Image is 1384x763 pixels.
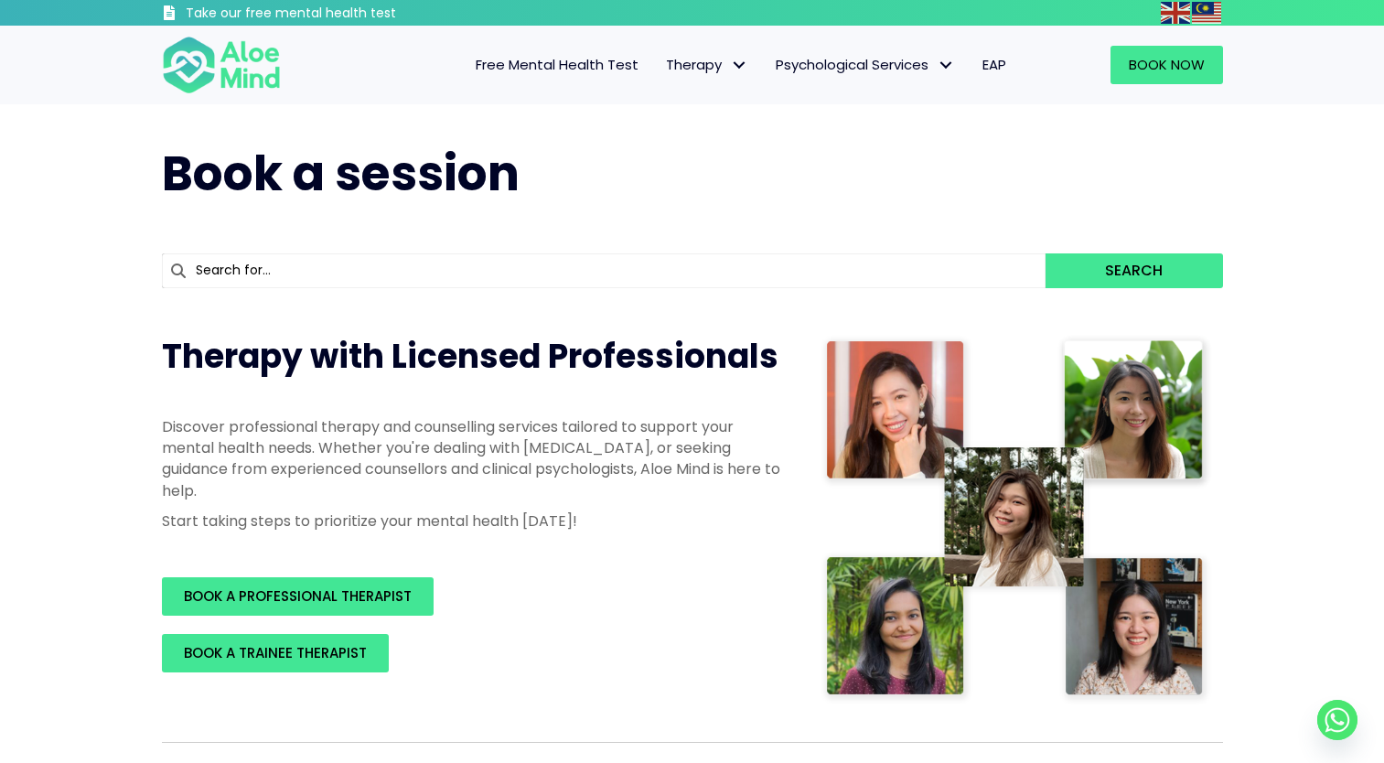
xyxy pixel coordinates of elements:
nav: Menu [305,46,1020,84]
a: EAP [969,46,1020,84]
input: Search for... [162,253,1046,288]
p: Discover professional therapy and counselling services tailored to support your mental health nee... [162,416,784,501]
span: Free Mental Health Test [476,55,638,74]
a: Psychological ServicesPsychological Services: submenu [762,46,969,84]
span: EAP [982,55,1006,74]
a: Whatsapp [1317,700,1357,740]
p: Start taking steps to prioritize your mental health [DATE]! [162,510,784,532]
h3: Take our free mental health test [186,5,494,23]
span: Therapy with Licensed Professionals [162,333,778,380]
a: BOOK A PROFESSIONAL THERAPIST [162,577,434,616]
a: Take our free mental health test [162,5,494,26]
span: BOOK A TRAINEE THERAPIST [184,643,367,662]
span: Book Now [1129,55,1205,74]
img: ms [1192,2,1221,24]
span: Psychological Services [776,55,955,74]
span: Therapy: submenu [726,52,753,79]
span: Psychological Services: submenu [933,52,960,79]
img: en [1161,2,1190,24]
a: Free Mental Health Test [462,46,652,84]
img: Therapist collage [821,334,1212,705]
button: Search [1046,253,1222,288]
a: Malay [1192,2,1223,23]
a: English [1161,2,1192,23]
span: BOOK A PROFESSIONAL THERAPIST [184,586,412,606]
img: Aloe mind Logo [162,35,281,95]
a: Book Now [1110,46,1223,84]
a: BOOK A TRAINEE THERAPIST [162,634,389,672]
a: TherapyTherapy: submenu [652,46,762,84]
span: Book a session [162,140,520,207]
span: Therapy [666,55,748,74]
